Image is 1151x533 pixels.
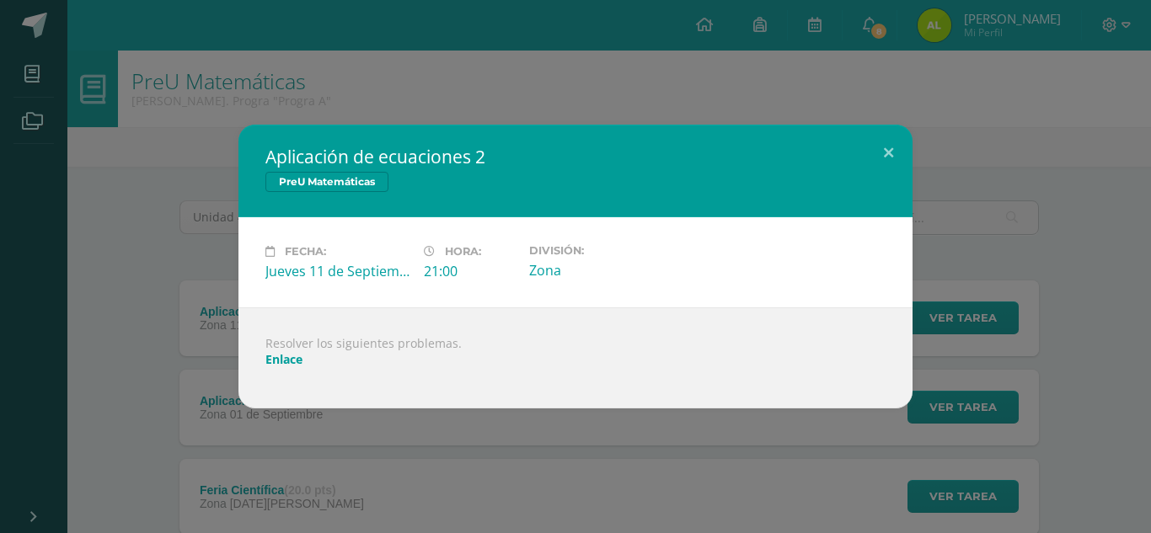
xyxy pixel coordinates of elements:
div: 21:00 [424,262,516,280]
div: Zona [529,261,674,280]
span: Hora: [445,245,481,258]
div: Jueves 11 de Septiembre [265,262,410,280]
h2: Aplicación de ecuaciones 2 [265,145,886,168]
label: División: [529,244,674,257]
div: Resolver los siguientes problemas. [238,307,913,408]
span: PreU Matemáticas [265,172,388,192]
button: Close (Esc) [865,125,913,182]
span: Fecha: [285,245,326,258]
a: Enlace [265,351,302,367]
